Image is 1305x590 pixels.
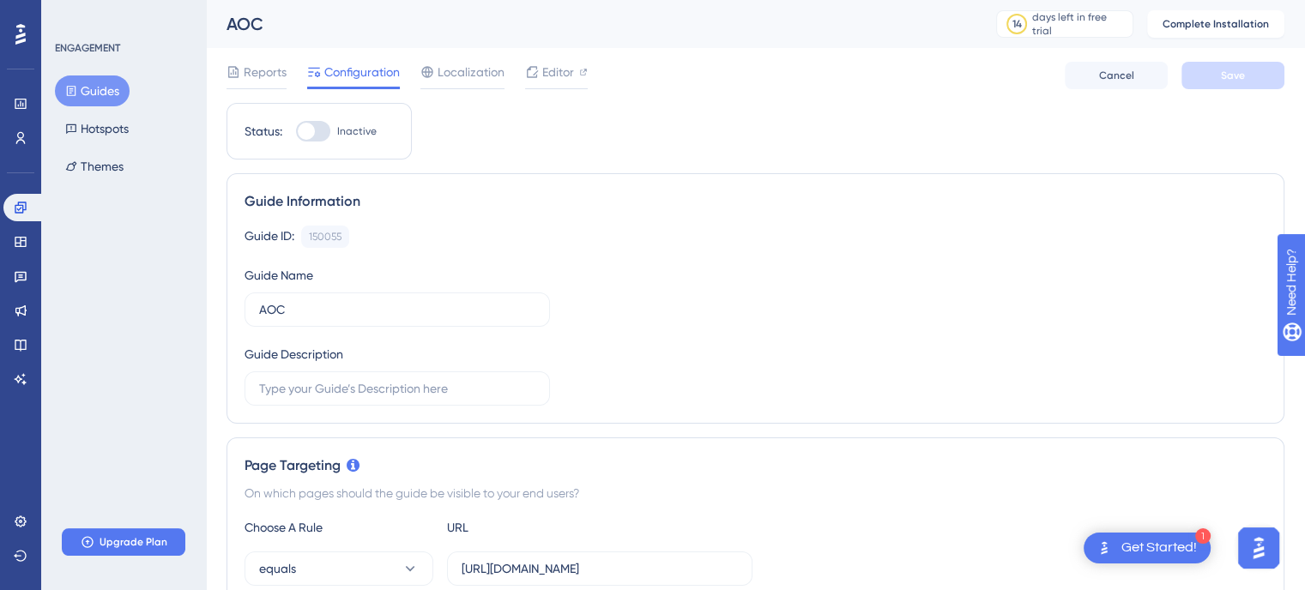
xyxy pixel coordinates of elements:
span: Need Help? [40,4,107,25]
div: URL [447,517,636,538]
div: Open Get Started! checklist, remaining modules: 1 [1084,533,1211,563]
input: yourwebsite.com/path [462,559,738,578]
button: Hotspots [55,113,139,144]
span: Upgrade Plan [100,535,167,549]
span: Localization [438,62,504,82]
input: Type your Guide’s Description here [259,379,535,398]
span: Inactive [337,124,377,138]
input: Type your Guide’s Name here [259,300,535,319]
span: Save [1221,69,1245,82]
button: equals [245,551,433,586]
img: launcher-image-alternative-text [1094,538,1115,558]
div: AOC [227,12,953,36]
button: Themes [55,151,134,182]
div: 1 [1195,528,1211,544]
div: Guide ID: [245,226,294,248]
div: Get Started! [1121,539,1197,557]
div: Guide Description [245,344,343,364]
span: Configuration [324,62,400,82]
button: Guides [55,75,130,106]
div: ENGAGEMENT [55,41,120,55]
span: Complete Installation [1163,17,1269,31]
iframe: UserGuiding AI Assistant Launcher [1233,522,1284,574]
span: Cancel [1099,69,1134,82]
button: Complete Installation [1147,10,1284,38]
div: On which pages should the guide be visible to your end users? [245,483,1266,503]
div: 150055 [309,230,341,244]
div: Guide Name [245,265,313,286]
div: Status: [245,121,282,141]
div: Page Targeting [245,455,1266,476]
div: Choose A Rule [245,517,433,538]
div: days left in free trial [1032,10,1127,38]
button: Upgrade Plan [62,528,185,556]
div: 14 [1012,17,1022,31]
span: equals [259,558,296,579]
span: Reports [244,62,287,82]
span: Editor [542,62,574,82]
div: Guide Information [245,191,1266,212]
button: Cancel [1065,62,1168,89]
button: Save [1181,62,1284,89]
